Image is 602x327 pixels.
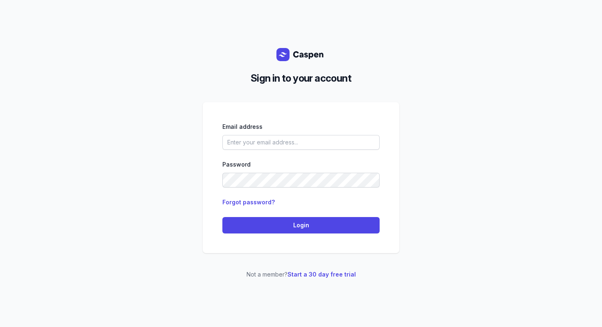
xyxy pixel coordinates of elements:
[222,199,275,206] a: Forgot password?
[222,135,380,150] input: Enter your email address...
[203,270,399,279] p: Not a member?
[287,271,356,278] a: Start a 30 day free trial
[222,217,380,233] button: Login
[209,71,393,86] h2: Sign in to your account
[222,160,380,169] div: Password
[222,122,380,132] div: Email address
[227,220,375,230] span: Login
